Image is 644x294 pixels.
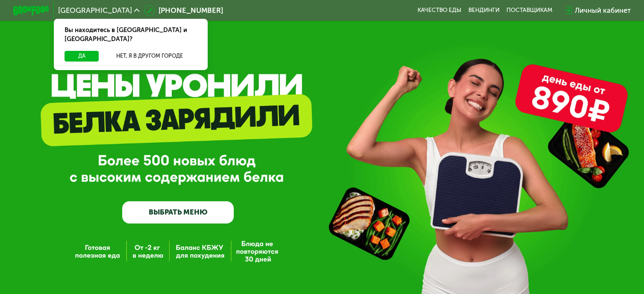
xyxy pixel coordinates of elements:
[144,5,223,16] a: [PHONE_NUMBER]
[575,5,631,16] div: Личный кабинет
[58,7,132,14] span: [GEOGRAPHIC_DATA]
[418,7,461,14] a: Качество еды
[103,51,197,62] button: Нет, я в другом городе
[65,51,99,62] button: Да
[122,201,234,223] a: ВЫБРАТЬ МЕНЮ
[468,7,500,14] a: Вендинги
[54,19,208,51] div: Вы находитесь в [GEOGRAPHIC_DATA] и [GEOGRAPHIC_DATA]?
[506,7,553,14] div: поставщикам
